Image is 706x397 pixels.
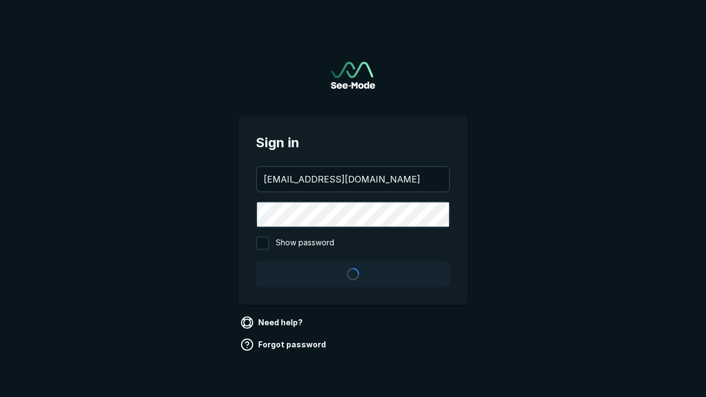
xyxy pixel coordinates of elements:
img: See-Mode Logo [331,62,375,89]
span: Sign in [256,133,450,153]
a: Go to sign in [331,62,375,89]
input: your@email.com [257,167,449,191]
a: Need help? [238,314,307,331]
span: Show password [276,237,334,250]
a: Forgot password [238,336,330,353]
